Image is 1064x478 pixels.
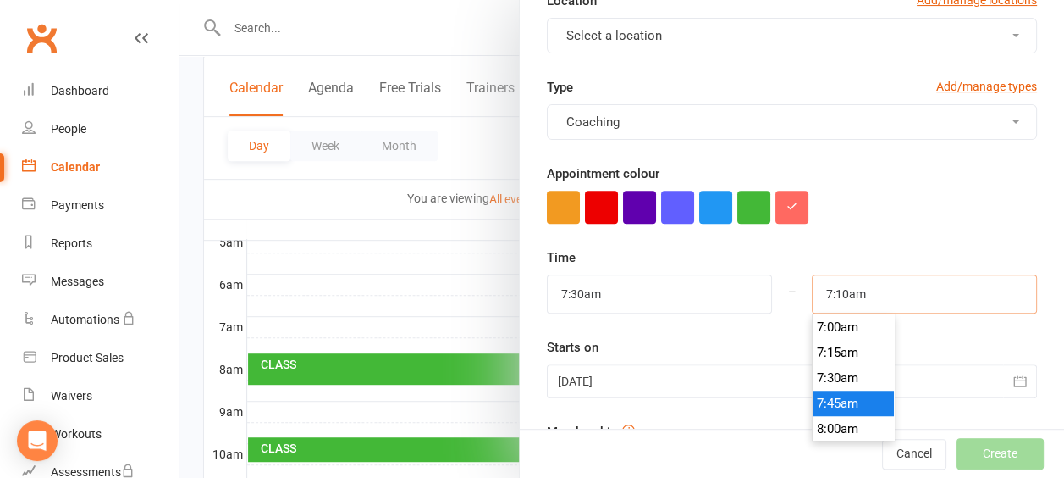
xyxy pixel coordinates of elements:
a: Calendar [22,148,179,186]
button: Coaching [547,104,1037,140]
a: Waivers [22,377,179,415]
a: Messages [22,263,179,301]
a: Payments [22,186,179,225]
label: Starts on [547,337,598,358]
li: 8:00am [813,416,894,442]
div: – [771,275,813,314]
a: Product Sales [22,339,179,377]
div: Dashboard [51,84,109,97]
button: Cancel [882,439,946,470]
a: Reports [22,225,179,263]
div: Calendar [51,160,100,174]
label: Time [547,247,576,268]
div: Waivers [51,389,92,403]
a: Clubworx [20,17,63,59]
label: Appointment colour [547,164,659,184]
span: Coaching [566,114,620,130]
div: Payments [51,198,104,212]
div: Open Intercom Messenger [17,420,58,461]
div: Automations [51,313,119,326]
div: Messages [51,275,104,288]
div: Workouts [51,427,102,441]
li: 7:00am [813,314,894,340]
label: Membership [547,422,617,442]
div: Reports [51,236,92,250]
li: 7:45am [813,391,894,416]
div: People [51,122,86,136]
button: Select a location [547,18,1037,53]
label: Type [547,77,573,97]
a: People [22,110,179,148]
span: Select a location [566,28,662,43]
a: Dashboard [22,72,179,110]
li: 7:15am [813,340,894,365]
li: 7:30am [813,365,894,391]
a: Workouts [22,415,179,453]
a: Add/manage types [936,77,1037,96]
div: Product Sales [51,351,124,364]
a: Automations [22,301,179,339]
